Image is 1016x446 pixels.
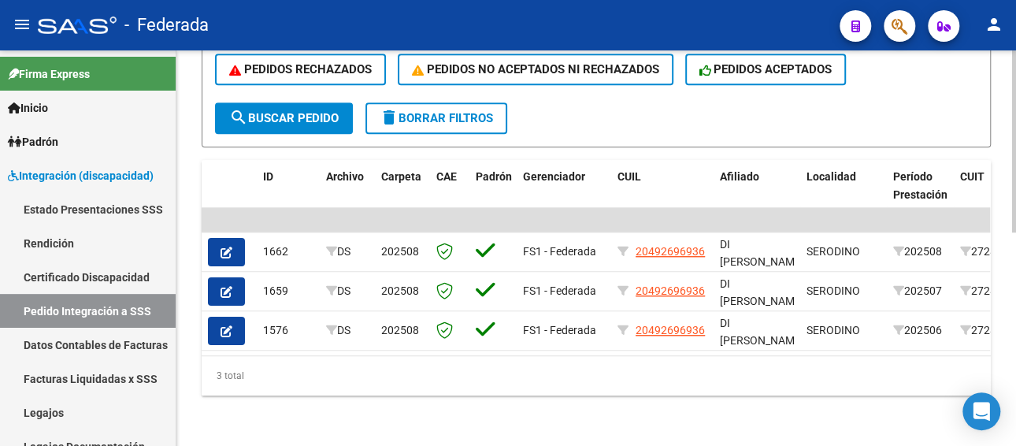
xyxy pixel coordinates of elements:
[381,284,419,297] span: 202508
[381,170,421,183] span: Carpeta
[517,160,611,229] datatable-header-cell: Gerenciador
[263,170,273,183] span: ID
[380,108,399,127] mat-icon: delete
[215,54,386,85] button: PEDIDOS RECHAZADOS
[720,277,804,326] span: DI [PERSON_NAME] , -
[806,170,856,183] span: Localidad
[893,282,947,300] div: 202507
[229,111,339,125] span: Buscar Pedido
[381,324,419,336] span: 202508
[617,170,641,183] span: CUIL
[800,160,887,229] datatable-header-cell: Localidad
[962,392,1000,430] div: Open Intercom Messenger
[523,170,585,183] span: Gerenciador
[960,170,984,183] span: CUIT
[469,160,517,229] datatable-header-cell: Padrón
[806,245,860,258] span: SERODINO
[215,102,353,134] button: Buscar Pedido
[326,321,369,340] div: DS
[375,160,430,229] datatable-header-cell: Carpeta
[806,324,860,336] span: SERODINO
[124,8,209,43] span: - Federada
[320,160,375,229] datatable-header-cell: Archivo
[636,324,705,336] span: 20492696936
[720,317,804,366] span: DI [PERSON_NAME] , -
[611,160,714,229] datatable-header-cell: CUIL
[523,284,596,297] span: FS1 - Federada
[8,65,90,83] span: Firma Express
[398,54,673,85] button: PEDIDOS NO ACEPTADOS NI RECHAZADOS
[893,170,947,201] span: Período Prestación
[523,245,596,258] span: FS1 - Federada
[523,324,596,336] span: FS1 - Federada
[8,99,48,117] span: Inicio
[229,62,372,76] span: PEDIDOS RECHAZADOS
[13,15,32,34] mat-icon: menu
[326,282,369,300] div: DS
[257,160,320,229] datatable-header-cell: ID
[806,284,860,297] span: SERODINO
[263,321,313,340] div: 1576
[685,54,847,85] button: PEDIDOS ACEPTADOS
[412,62,659,76] span: PEDIDOS NO ACEPTADOS NI RECHAZADOS
[380,111,493,125] span: Borrar Filtros
[699,62,832,76] span: PEDIDOS ACEPTADOS
[263,243,313,261] div: 1662
[326,170,364,183] span: Archivo
[476,170,512,183] span: Padrón
[436,170,457,183] span: CAE
[893,243,947,261] div: 202508
[636,245,705,258] span: 20492696936
[720,238,804,287] span: DI [PERSON_NAME] , -
[229,108,248,127] mat-icon: search
[8,133,58,151] span: Padrón
[887,160,954,229] datatable-header-cell: Período Prestación
[720,170,759,183] span: Afiliado
[430,160,469,229] datatable-header-cell: CAE
[263,282,313,300] div: 1659
[893,321,947,340] div: 202506
[984,15,1003,34] mat-icon: person
[365,102,507,134] button: Borrar Filtros
[8,167,154,184] span: Integración (discapacidad)
[714,160,800,229] datatable-header-cell: Afiliado
[381,245,419,258] span: 202508
[636,284,705,297] span: 20492696936
[326,243,369,261] div: DS
[202,356,991,396] div: 3 total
